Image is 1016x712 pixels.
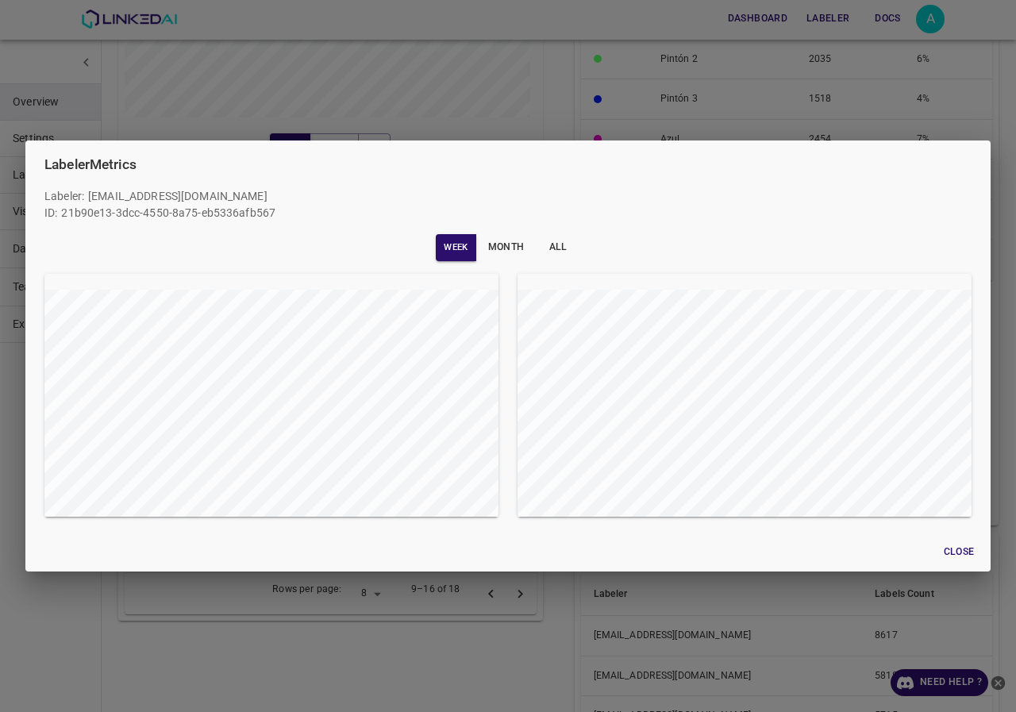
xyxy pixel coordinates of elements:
[88,188,267,205] p: [EMAIL_ADDRESS][DOMAIN_NAME]
[44,205,61,221] p: ID:
[537,234,580,260] button: All
[475,234,537,260] button: Month
[44,188,88,205] p: Labeler :
[61,205,275,221] p: 21b90e13-3dcc-4550-8a75-eb5336afb567
[436,234,475,260] button: Week
[25,140,991,188] h2: Labeler Metrics
[933,539,984,565] button: Close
